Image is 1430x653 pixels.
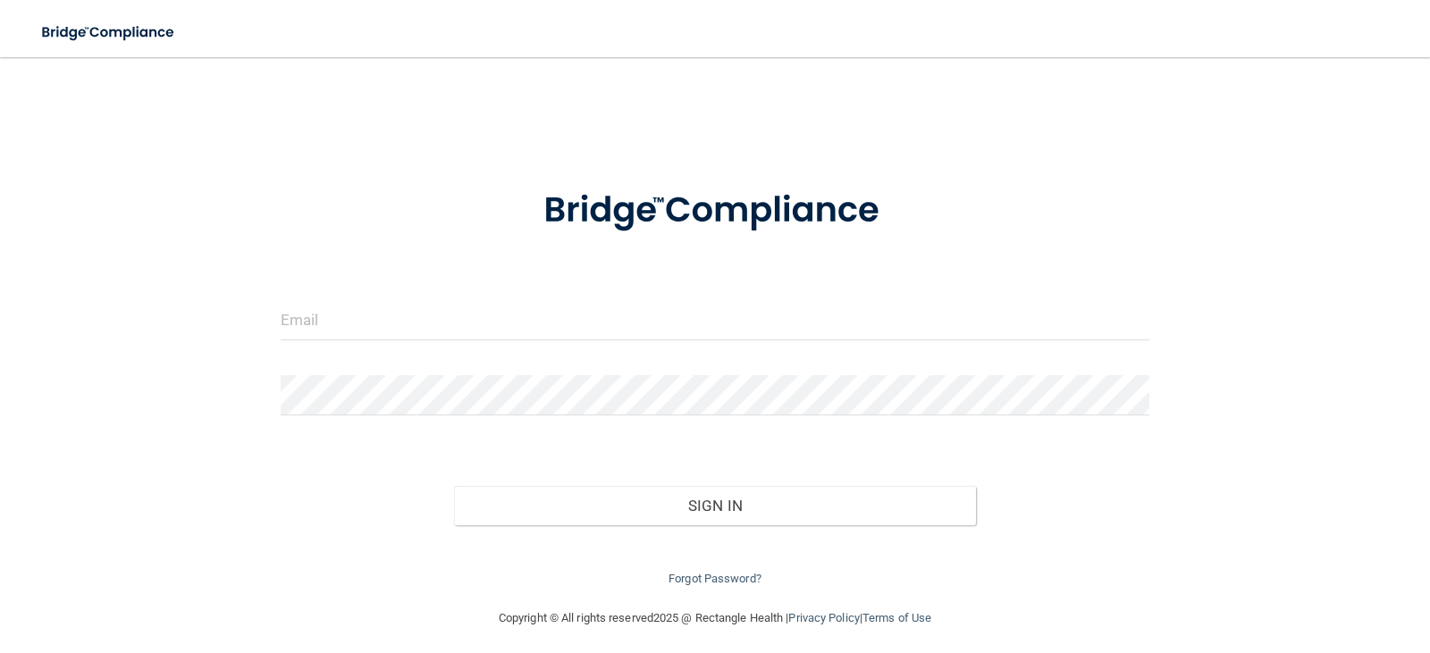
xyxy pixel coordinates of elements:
a: Forgot Password? [669,572,761,585]
input: Email [281,300,1150,340]
button: Sign In [454,486,976,525]
img: bridge_compliance_login_screen.278c3ca4.svg [507,164,923,257]
a: Privacy Policy [788,611,859,624]
a: Terms of Use [862,611,931,624]
div: Copyright © All rights reserved 2025 @ Rectangle Health | | [389,590,1041,647]
img: bridge_compliance_login_screen.278c3ca4.svg [27,14,191,51]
